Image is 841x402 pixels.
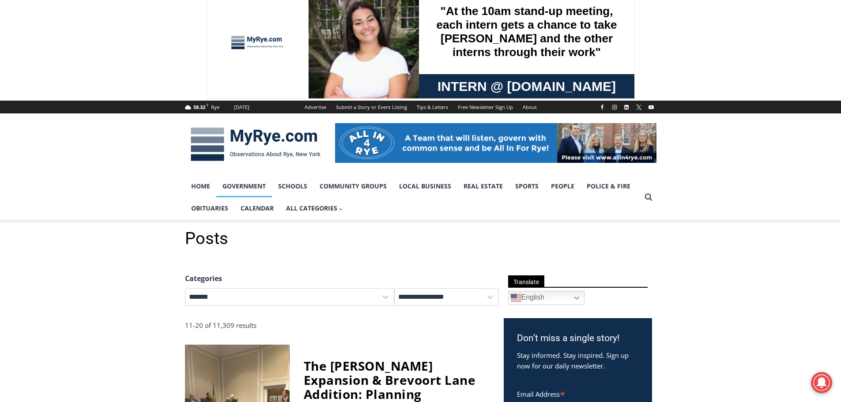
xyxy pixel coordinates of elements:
div: "At the 10am stand-up meeting, each intern gets a chance to take [PERSON_NAME] and the other inte... [223,0,417,86]
div: [DATE] [234,103,249,111]
a: People [545,175,581,197]
a: Police & Fire [581,175,637,197]
a: Community Groups [313,175,393,197]
a: Schools [272,175,313,197]
a: Linkedin [621,102,632,113]
img: MyRye.com [185,121,326,167]
a: Tips & Letters [412,101,453,113]
p: Stay informed. Stay inspired. Sign up now for our daily newsletter. [517,350,639,371]
h3: Don’t miss a single story! [517,331,639,346]
span: F [207,102,208,107]
a: Home [185,175,216,197]
button: Child menu of All Categories [280,197,350,219]
a: Free Newsletter Sign Up [453,101,518,113]
img: All in for Rye [335,123,656,163]
a: Government [216,175,272,197]
a: X [634,102,644,113]
a: Instagram [609,102,620,113]
img: en [511,293,521,303]
a: Intern @ [DOMAIN_NAME] [212,86,428,110]
a: Calendar [234,197,280,219]
nav: Primary Navigation [185,175,641,220]
span: Intern @ [DOMAIN_NAME] [231,88,409,108]
div: 11-20 of 11,309 results [185,320,342,331]
span: Translate [508,275,544,287]
div: Rye [211,103,219,111]
a: Submit a Story or Event Listing [331,101,412,113]
a: Advertise [300,101,331,113]
h1: Posts [185,229,656,249]
button: View Search Form [641,189,656,205]
a: English [508,291,585,305]
a: YouTube [646,102,656,113]
a: Sports [509,175,545,197]
a: Local Business [393,175,457,197]
nav: Secondary Navigation [300,101,542,113]
legend: Categories [185,273,222,285]
a: Obituaries [185,197,234,219]
span: 58.32 [193,104,205,110]
a: Real Estate [457,175,509,197]
label: Email Address [517,385,634,401]
a: Facebook [597,102,607,113]
a: About [518,101,542,113]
